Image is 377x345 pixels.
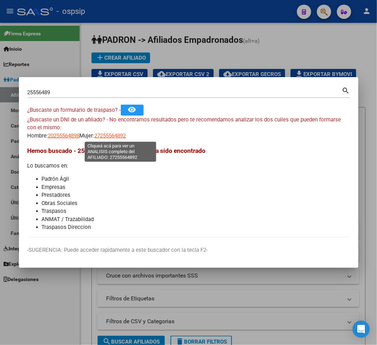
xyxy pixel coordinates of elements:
li: Obras Sociales [42,199,350,207]
mat-icon: search [342,86,350,94]
li: ANMAT / Trazabilidad [42,215,350,224]
li: Padrón Ágil [42,175,350,183]
span: ¿Buscaste un DNI de un afiliado? - No encontramos resultados pero te recomendamos analizar los do... [28,116,341,131]
span: 20255564898 [48,132,80,139]
div: Open Intercom Messenger [353,321,370,338]
li: Traspasos Direccion [42,223,350,231]
li: Empresas [42,183,350,191]
span: ¿Buscaste un formulario de traspaso? - [28,107,121,113]
p: -SUGERENCIA: Puede acceder rapidamente a este buscador con la tecla F2- [28,246,350,254]
span: 27255564892 [95,132,126,139]
div: Hombre: Mujer: [28,116,350,140]
div: Lo buscamos en: [28,146,350,231]
li: Traspasos [42,207,350,215]
li: Prestadores [42,191,350,199]
mat-icon: remove_red_eye [128,105,137,114]
span: Hemos buscado - 25556489 - y el mismo no ha sido encontrado [28,147,206,154]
